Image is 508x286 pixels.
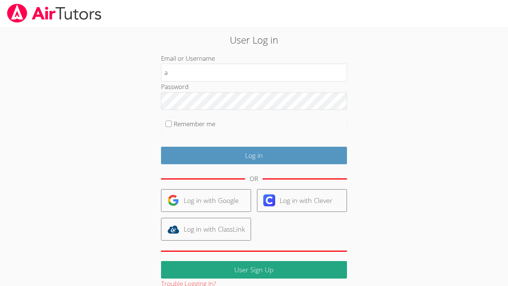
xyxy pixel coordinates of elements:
img: google-logo-50288ca7cdecda66e5e0955fdab243c47b7ad437acaf1139b6f446037453330a.svg [167,194,179,206]
a: Log in with Google [161,189,251,212]
div: OR [250,174,258,184]
label: Password [161,82,189,91]
input: Log in [161,147,347,164]
a: User Sign Up [161,261,347,279]
img: clever-logo-6eab21bc6e7a338710f1a6ff85c0baf02591cd810cc4098c63d3a4b26e2feb20.svg [263,194,275,206]
label: Email or Username [161,54,215,63]
img: classlink-logo-d6bb404cc1216ec64c9a2012d9dc4662098be43eaf13dc465df04b49fa7ab582.svg [167,223,179,235]
a: Log in with Clever [257,189,347,212]
a: Log in with ClassLink [161,218,251,241]
label: Remember me [174,120,215,128]
img: airtutors_banner-c4298cdbf04f3fff15de1276eac7730deb9818008684d7c2e4769d2f7ddbe033.png [6,4,102,23]
h2: User Log in [117,33,391,47]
